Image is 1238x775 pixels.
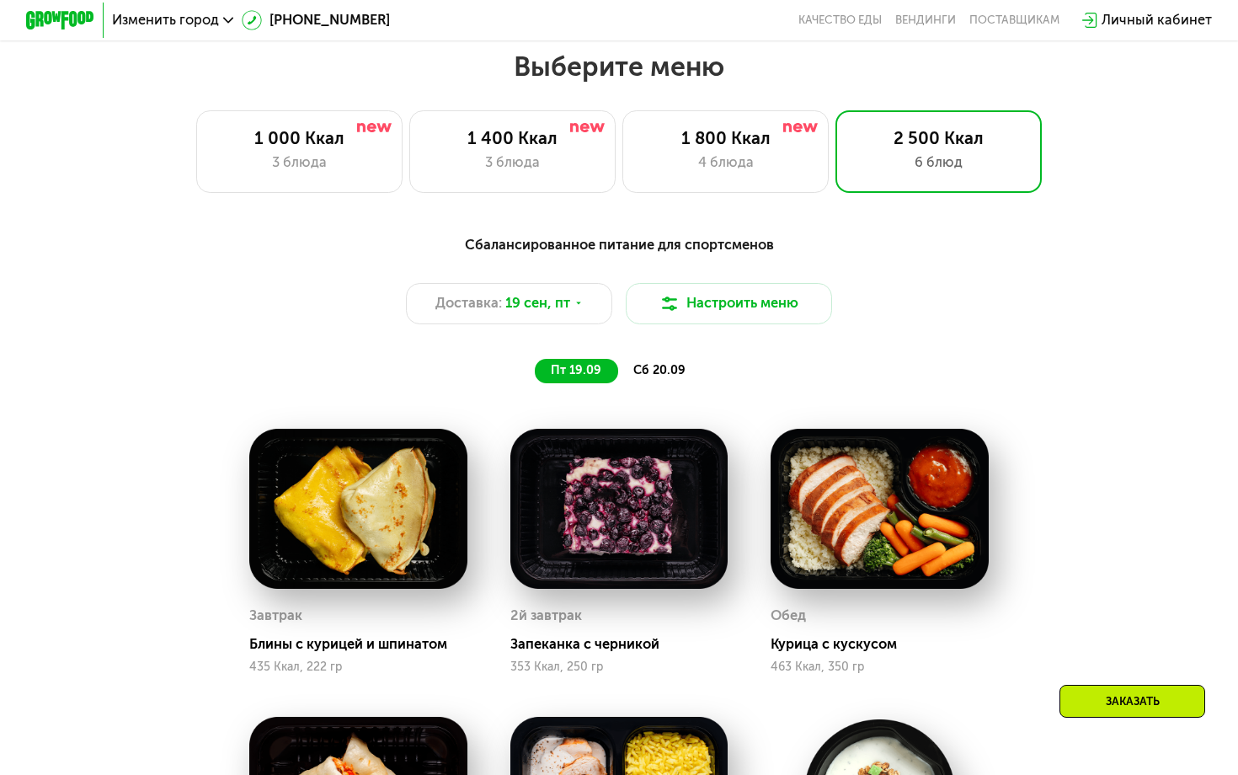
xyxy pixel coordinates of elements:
a: Качество еды [798,13,882,27]
div: 353 Ккал, 250 гр [510,660,728,674]
div: Завтрак [249,603,302,629]
div: Личный кабинет [1102,10,1212,31]
div: Блины с курицей и шпинатом [249,636,481,653]
div: 2й завтрак [510,603,582,629]
div: 1 000 Ккал [214,128,384,149]
h2: Выберите меню [55,50,1182,83]
div: 6 блюд [854,152,1024,174]
div: Запеканка с черникой [510,636,742,653]
a: [PHONE_NUMBER] [242,10,390,31]
div: 463 Ккал, 350 гр [771,660,989,674]
div: 1 400 Ккал [427,128,597,149]
div: 4 блюда [640,152,810,174]
div: поставщикам [969,13,1059,27]
div: 2 500 Ккал [854,128,1024,149]
div: Обед [771,603,806,629]
a: Вендинги [895,13,956,27]
div: 3 блюда [427,152,597,174]
div: Сбалансированное питание для спортсменов [110,234,1129,255]
span: сб 20.09 [633,363,686,377]
div: 3 блюда [214,152,384,174]
span: Изменить город [112,13,219,27]
button: Настроить меню [626,283,832,324]
div: Курица с кускусом [771,636,1002,653]
span: пт 19.09 [551,363,601,377]
span: Доставка: [435,293,502,314]
span: 19 сен, пт [505,293,570,314]
div: Заказать [1059,685,1205,718]
div: 435 Ккал, 222 гр [249,660,467,674]
div: 1 800 Ккал [640,128,810,149]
